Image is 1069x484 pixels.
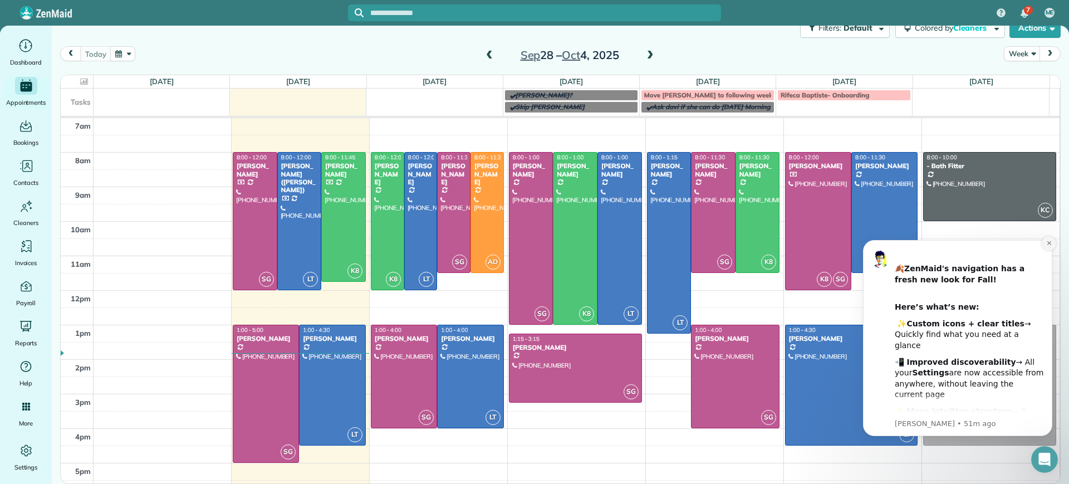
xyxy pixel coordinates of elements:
a: Filters: Default [795,18,890,38]
span: K8 [347,263,362,278]
span: Move [PERSON_NAME] to following week [644,91,773,99]
span: 8:00 - 11:30 [695,154,725,161]
div: [PERSON_NAME] [374,162,401,186]
span: Appointments [6,97,46,108]
span: Rifeca Baptiste- Onboarding [781,91,870,99]
div: [PERSON_NAME] [601,162,639,178]
span: 8:00 - 11:30 [855,154,885,161]
span: 8am [75,156,91,165]
div: [PERSON_NAME] [374,335,434,343]
span: Cleaners [13,217,38,228]
span: SG [833,272,848,287]
iframe: Intercom notifications message [846,230,1069,443]
span: 12pm [71,294,91,303]
span: ME [1046,8,1054,17]
span: LT [303,272,318,287]
span: 1:00 - 4:00 [375,326,401,334]
span: Colored by [915,23,990,33]
span: [PERSON_NAME]? [516,91,572,99]
a: [DATE] [560,77,583,86]
button: prev [60,46,81,61]
span: 11am [71,260,91,268]
span: Contacts [13,177,38,188]
div: [PERSON_NAME] [408,162,434,186]
svg: Focus search [355,8,364,17]
div: [PERSON_NAME] [236,162,274,178]
span: 8:00 - 10:00 [927,154,957,161]
div: [PERSON_NAME] [855,162,914,170]
div: [PERSON_NAME] [236,335,296,343]
span: 8:00 - 12:00 [408,154,438,161]
span: Help [19,378,33,389]
span: Filters: [818,23,842,33]
span: SG [281,444,296,459]
span: LT [419,272,434,287]
span: Payroll [16,297,36,309]
a: Help [4,358,47,389]
span: Cleaners [953,23,989,33]
a: Settings [4,442,47,473]
span: SG [452,255,467,270]
span: 8:00 - 1:00 [513,154,540,161]
span: 8:00 - 12:00 [281,154,311,161]
span: 8:00 - 12:00 [789,154,819,161]
button: Week [1004,46,1040,61]
span: LT [673,315,688,330]
span: 8:00 - 1:00 [557,154,583,161]
span: 4pm [75,432,91,441]
span: 5pm [75,467,91,476]
div: 💡﻿ → A smoother experience for both new and longtime users ​ [48,176,198,219]
span: 1:15 - 3:15 [513,335,540,343]
button: Filters: Default [800,18,890,38]
a: Dashboard [4,37,47,68]
a: [DATE] [832,77,856,86]
a: Contacts [4,157,47,188]
a: Payroll [4,277,47,309]
span: 8:00 - 1:15 [651,154,678,161]
span: 8:00 - 11:45 [325,154,355,161]
a: Cleaners [4,197,47,228]
a: [DATE] [969,77,993,86]
button: Focus search [348,8,364,17]
div: [PERSON_NAME] [474,162,501,186]
span: Default [844,23,873,33]
span: K8 [579,306,594,321]
button: Actions [1009,18,1061,38]
span: K8 [386,272,401,287]
div: [PERSON_NAME] [739,162,777,178]
span: SG [717,255,732,270]
span: 7 [1026,6,1030,14]
span: Settings [14,462,38,473]
span: SG [259,272,274,287]
div: - Bath Fitter [926,162,1053,170]
span: LT [347,427,362,442]
span: KC [1038,203,1053,218]
span: 7am [75,121,91,130]
a: Bookings [4,117,47,148]
span: More [19,418,33,429]
button: next [1039,46,1061,61]
span: K8 [761,255,776,270]
span: SG [761,410,776,425]
p: Message from Alexandre, sent 51m ago [48,189,198,199]
span: 1:00 - 4:30 [789,326,816,334]
span: 1:00 - 4:00 [695,326,722,334]
span: SG [624,384,639,399]
span: AD [486,255,501,270]
div: [PERSON_NAME] [325,162,362,178]
span: 8:00 - 1:00 [601,154,628,161]
div: [PERSON_NAME] [788,335,915,343]
span: 9am [75,190,91,199]
a: [DATE] [423,77,447,86]
span: 2pm [75,363,91,372]
div: [PERSON_NAME] [512,162,550,178]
